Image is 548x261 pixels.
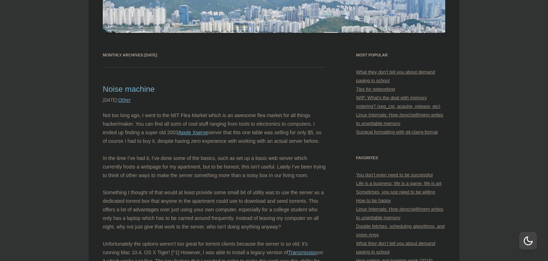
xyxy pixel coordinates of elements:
[356,224,445,237] a: Double fetches, scheduling algorithms, and onion rings
[356,172,433,177] a: You don’t even need to be successful
[356,86,395,92] a: Tips for networking
[103,96,131,103] i: :
[103,96,117,103] time: [DATE]
[356,95,440,109] a: WIP: What's the deal with memory ordering? (seq_cst, acquire, release, etc)
[103,154,326,180] p: In the time I’ve had it, I’ve done some of the basics, such as set up a basic web server which cu...
[356,69,435,83] a: What they don't tell you about demand paging in school
[103,188,326,231] p: Something I thought of that would at least provide some small bit of utility was to use the serve...
[103,51,326,59] h1: Monthly Archives:
[356,181,441,186] a: Life is a business; life is a game; life is art
[356,206,443,220] a: Linux Internals: How /proc/self/mem writes to unwritable memory
[356,129,438,135] a: Surgical formatting with git-clang-format
[356,112,443,126] a: Linux Internals: How /proc/self/mem writes to unwritable memory
[288,250,318,255] a: Transmission
[356,198,391,203] a: How to be happy
[103,111,326,145] p: Not too long ago, I went to the MIT Flea Market which is an awesome flea market for all things ha...
[103,85,155,94] a: Noise machine
[356,189,435,195] a: Sometimes, you just need to be willing
[356,51,445,59] h3: Most Popular
[356,154,445,162] h3: Favorites
[144,53,157,57] span: [DATE]
[356,241,435,255] a: What they don’t tell you about demand paging in school
[178,130,208,135] a: Apple Xserve
[118,96,131,103] a: Other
